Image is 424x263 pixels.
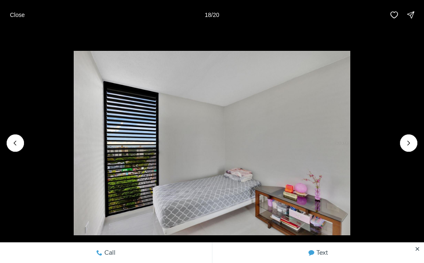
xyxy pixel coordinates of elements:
[400,134,417,152] button: Next slide
[10,12,25,18] p: Close
[7,134,24,152] button: Previous slide
[205,12,219,18] p: 18 / 20
[5,7,30,23] button: Close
